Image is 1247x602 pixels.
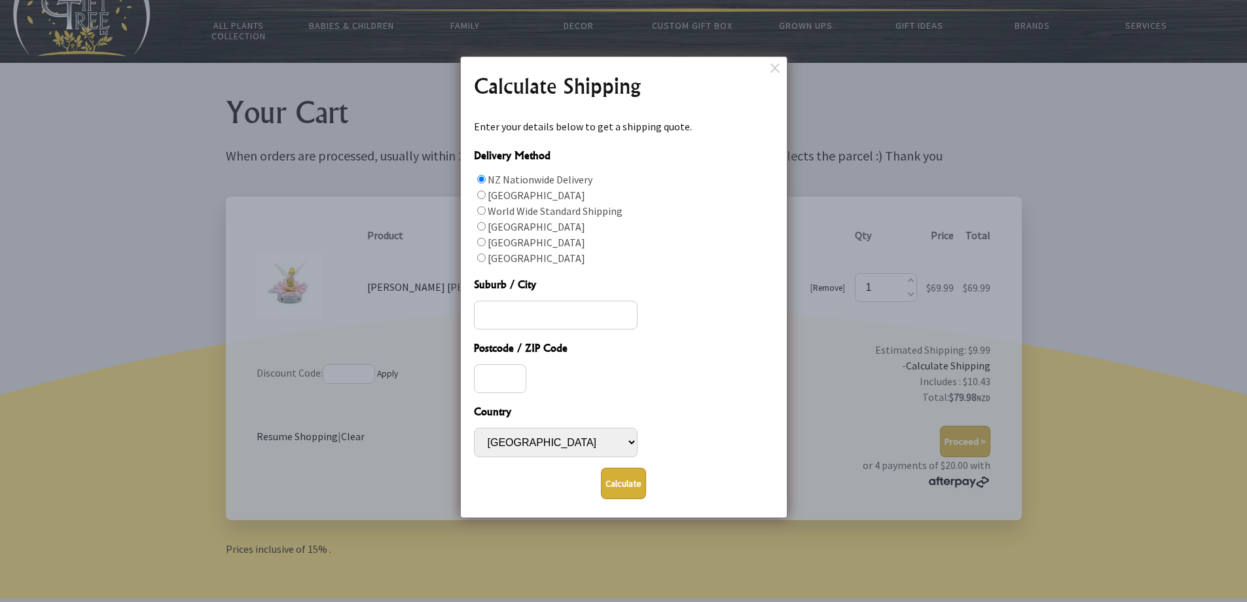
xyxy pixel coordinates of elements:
[477,222,486,231] input: Delivery Method
[474,340,774,359] span: Postcode / ZIP Code
[474,364,526,393] input: Postcode / ZIP Code
[474,301,638,329] input: Suburb / City
[477,254,486,262] input: Delivery Method
[488,204,623,217] label: World Wide Standard Shipping
[601,468,646,499] button: Calculate
[474,119,774,134] p: Enter your details below to get a shipping quote.
[474,276,774,295] span: Suburb / City
[477,191,486,199] input: Delivery Method
[474,147,774,166] span: Delivery Method
[474,404,774,423] span: Country
[474,428,638,457] select: Country
[477,206,486,215] input: Delivery Method
[474,70,774,102] h2: Calculate Shipping
[477,238,486,246] input: Delivery Method
[488,173,592,186] label: NZ Nationwide Delivery
[488,236,585,249] label: [GEOGRAPHIC_DATA]
[488,252,585,265] label: [GEOGRAPHIC_DATA]
[477,175,486,183] input: Delivery Method
[488,220,585,233] label: [GEOGRAPHIC_DATA]
[488,189,585,202] label: [GEOGRAPHIC_DATA]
